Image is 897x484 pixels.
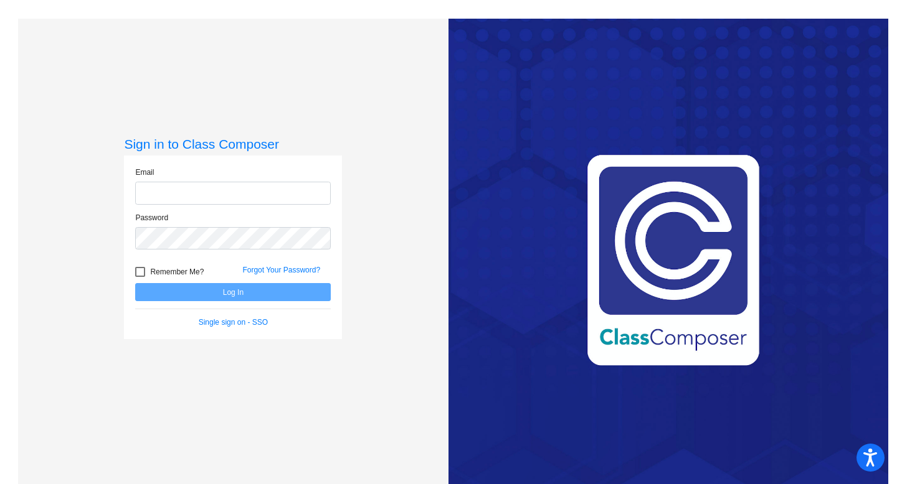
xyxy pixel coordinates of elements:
a: Single sign on - SSO [199,318,268,327]
a: Forgot Your Password? [242,266,320,274]
h3: Sign in to Class Composer [124,136,342,152]
span: Remember Me? [150,264,204,279]
button: Log In [135,283,331,301]
label: Password [135,212,168,223]
label: Email [135,167,154,178]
